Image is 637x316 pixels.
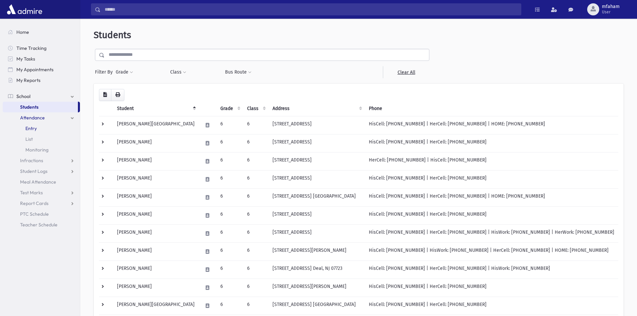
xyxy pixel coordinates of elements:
td: [PERSON_NAME] [113,260,199,279]
td: HisCell: [PHONE_NUMBER] | HisWork: [PHONE_NUMBER] | HerCell: [PHONE_NUMBER] | HOME: [PHONE_NUMBER] [365,242,618,260]
td: [STREET_ADDRESS] [269,134,365,152]
span: Student Logs [20,168,47,174]
td: 6 [243,152,269,170]
th: Class: activate to sort column ascending [243,101,269,116]
a: Report Cards [3,198,80,209]
span: mfaham [602,4,620,9]
a: Clear All [383,66,429,78]
a: School [3,91,80,102]
td: [PERSON_NAME] [113,170,199,188]
button: Bus Route [225,66,252,78]
td: HisCell: [PHONE_NUMBER] | HerCell: [PHONE_NUMBER] | HOME: [PHONE_NUMBER] [365,188,618,206]
td: 6 [243,206,269,224]
td: 6 [216,297,243,315]
span: Students [94,29,131,40]
span: Entry [25,125,37,131]
td: 6 [216,170,243,188]
a: Attendance [3,112,80,123]
a: Entry [3,123,80,134]
span: My Reports [16,77,40,83]
td: 6 [243,297,269,315]
a: Student Logs [3,166,80,177]
span: Time Tracking [16,45,46,51]
span: List [25,136,33,142]
td: [PERSON_NAME] [113,242,199,260]
td: HerCell: [PHONE_NUMBER] | HisCell: [PHONE_NUMBER] [365,152,618,170]
td: [PERSON_NAME] [113,224,199,242]
span: Meal Attendance [20,179,56,185]
td: 6 [216,242,243,260]
th: Address: activate to sort column ascending [269,101,365,116]
td: [PERSON_NAME] [113,206,199,224]
td: 6 [216,224,243,242]
a: Monitoring [3,144,80,155]
a: Meal Attendance [3,177,80,187]
td: [STREET_ADDRESS] [GEOGRAPHIC_DATA] [269,297,365,315]
td: 6 [243,260,269,279]
span: Filter By [95,69,115,76]
td: [PERSON_NAME] [113,279,199,297]
span: Attendance [20,115,45,121]
td: 6 [216,279,243,297]
a: PTC Schedule [3,209,80,219]
button: CSV [99,89,111,101]
td: 6 [243,188,269,206]
th: Grade: activate to sort column ascending [216,101,243,116]
a: Infractions [3,155,80,166]
a: List [3,134,80,144]
span: Infractions [20,157,43,164]
td: [STREET_ADDRESS][PERSON_NAME] [269,279,365,297]
td: [PERSON_NAME] [113,152,199,170]
span: Teacher Schedule [20,222,58,228]
td: HisCell: [PHONE_NUMBER] | HerCell: [PHONE_NUMBER] | HisWork: [PHONE_NUMBER] [365,260,618,279]
td: 6 [216,260,243,279]
a: My Appointments [3,64,80,75]
td: 6 [216,188,243,206]
span: Students [20,104,38,110]
td: [STREET_ADDRESS] [269,170,365,188]
th: Student: activate to sort column descending [113,101,199,116]
span: Monitoring [25,147,48,153]
td: HisCell: [PHONE_NUMBER] | HerCell: [PHONE_NUMBER] [365,206,618,224]
td: 6 [216,134,243,152]
span: School [16,93,30,99]
td: [PERSON_NAME][GEOGRAPHIC_DATA] [113,297,199,315]
td: 6 [243,116,269,134]
td: [STREET_ADDRESS] [269,224,365,242]
a: My Tasks [3,54,80,64]
td: [STREET_ADDRESS] [269,116,365,134]
button: Grade [115,66,133,78]
td: HisCell: [PHONE_NUMBER] | HerCell: [PHONE_NUMBER] | HisWork: [PHONE_NUMBER] | HerWork: [PHONE_NUM... [365,224,618,242]
button: Class [170,66,187,78]
span: Test Marks [20,190,43,196]
span: User [602,9,620,15]
a: Students [3,102,78,112]
input: Search [101,3,521,15]
td: 6 [243,242,269,260]
td: [STREET_ADDRESS] [269,152,365,170]
td: [PERSON_NAME] [113,134,199,152]
td: [STREET_ADDRESS][PERSON_NAME] [269,242,365,260]
td: [STREET_ADDRESS] [269,206,365,224]
td: HisCell: [PHONE_NUMBER] | HerCell: [PHONE_NUMBER] [365,170,618,188]
button: Print [111,89,124,101]
a: Teacher Schedule [3,219,80,230]
td: 6 [216,116,243,134]
td: [PERSON_NAME][GEOGRAPHIC_DATA] [113,116,199,134]
td: HisCell: [PHONE_NUMBER] | HerCell: [PHONE_NUMBER] [365,134,618,152]
td: 6 [243,170,269,188]
td: 6 [243,279,269,297]
td: HisCell: [PHONE_NUMBER] | HerCell: [PHONE_NUMBER] [365,297,618,315]
a: Home [3,27,80,37]
td: HisCell: [PHONE_NUMBER] | HerCell: [PHONE_NUMBER] | HOME: [PHONE_NUMBER] [365,116,618,134]
td: 6 [216,152,243,170]
a: Test Marks [3,187,80,198]
th: Phone [365,101,618,116]
td: [STREET_ADDRESS] [GEOGRAPHIC_DATA] [269,188,365,206]
span: My Tasks [16,56,35,62]
td: 6 [216,206,243,224]
td: [PERSON_NAME] [113,188,199,206]
td: HisCell: [PHONE_NUMBER] | HerCell: [PHONE_NUMBER] [365,279,618,297]
td: [STREET_ADDRESS] Deal, NJ 07723 [269,260,365,279]
a: Time Tracking [3,43,80,54]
